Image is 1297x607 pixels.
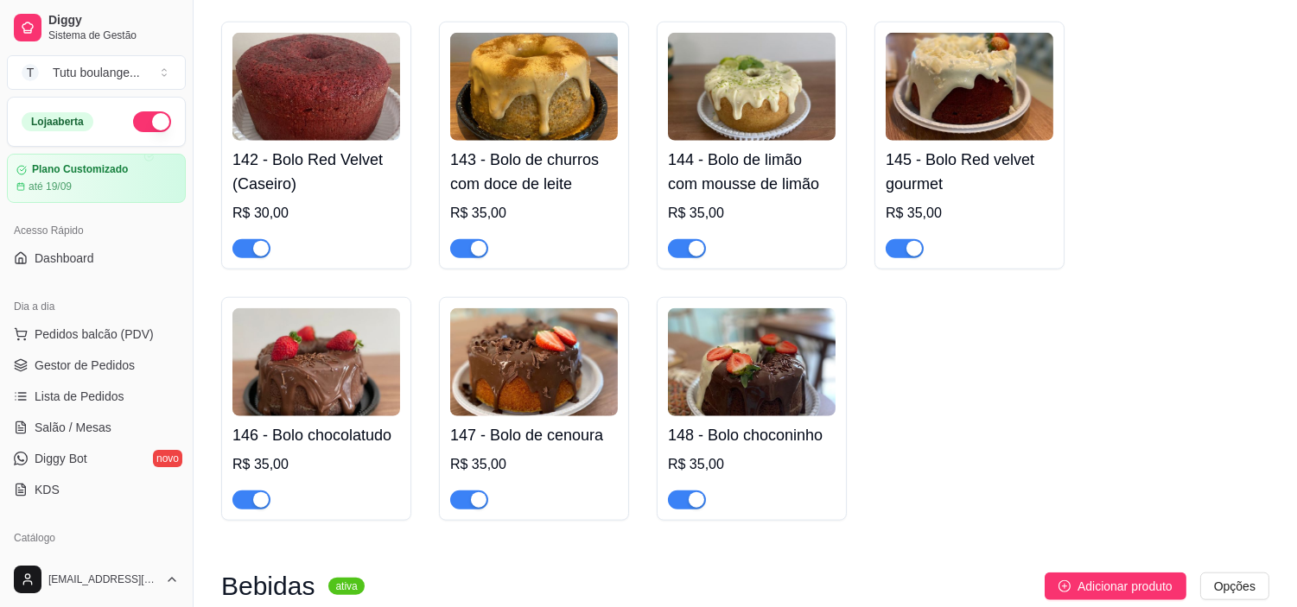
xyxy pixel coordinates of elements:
[232,148,400,196] h4: 142 - Bolo Red Velvet (Caseiro)
[450,148,618,196] h4: 143 - Bolo de churros com doce de leite
[1214,577,1256,596] span: Opções
[668,308,836,416] img: product-image
[1045,572,1186,600] button: Adicionar produto
[35,450,87,467] span: Diggy Bot
[450,203,618,224] div: R$ 35,00
[22,64,39,81] span: T
[450,33,618,141] img: product-image
[32,163,128,176] article: Plano Customizado
[7,524,186,552] div: Catálogo
[450,308,618,416] img: product-image
[48,572,158,586] span: [EMAIL_ADDRESS][DOMAIN_NAME]
[7,293,186,320] div: Dia a dia
[886,33,1053,141] img: product-image
[232,308,400,416] img: product-image
[668,454,836,475] div: R$ 35,00
[232,423,400,447] h4: 146 - Bolo chocolatudo
[886,148,1053,196] h4: 145 - Bolo Red velvet gourmet
[7,476,186,503] a: KDS
[29,180,72,193] article: até 19/09
[668,423,836,447] h4: 148 - Bolo choconinho
[328,578,364,595] sup: ativa
[7,320,186,348] button: Pedidos balcão (PDV)
[7,217,186,244] div: Acesso Rápido
[53,64,140,81] div: Tutu boulange ...
[450,423,618,447] h4: 147 - Bolo de cenoura
[7,414,186,441] a: Salão / Mesas
[7,154,186,203] a: Plano Customizadoaté 19/09
[7,351,186,379] a: Gestor de Pedidos
[668,148,836,196] h4: 144 - Bolo de limão com mousse de limão
[7,244,186,272] a: Dashboard
[35,250,94,267] span: Dashboard
[7,383,186,410] a: Lista de Pedidos
[35,419,111,436] span: Salão / Mesas
[886,203,1053,224] div: R$ 35,00
[48,13,179,28] span: Diggy
[35,388,124,405] span: Lista de Pedidos
[450,454,618,475] div: R$ 35,00
[35,481,60,498] span: KDS
[7,559,186,600] button: [EMAIL_ADDRESS][DOMAIN_NAME]
[668,203,836,224] div: R$ 35,00
[1078,577,1173,596] span: Adicionar produto
[1059,580,1071,592] span: plus-circle
[22,112,93,131] div: Loja aberta
[1200,572,1269,600] button: Opções
[7,55,186,90] button: Select a team
[232,203,400,224] div: R$ 30,00
[232,454,400,475] div: R$ 35,00
[232,33,400,141] img: product-image
[7,445,186,472] a: Diggy Botnovo
[133,111,171,132] button: Alterar Status
[7,7,186,48] a: DiggySistema de Gestão
[668,33,836,141] img: product-image
[221,576,315,597] h3: Bebidas
[48,28,179,42] span: Sistema de Gestão
[35,326,154,343] span: Pedidos balcão (PDV)
[35,357,135,374] span: Gestor de Pedidos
